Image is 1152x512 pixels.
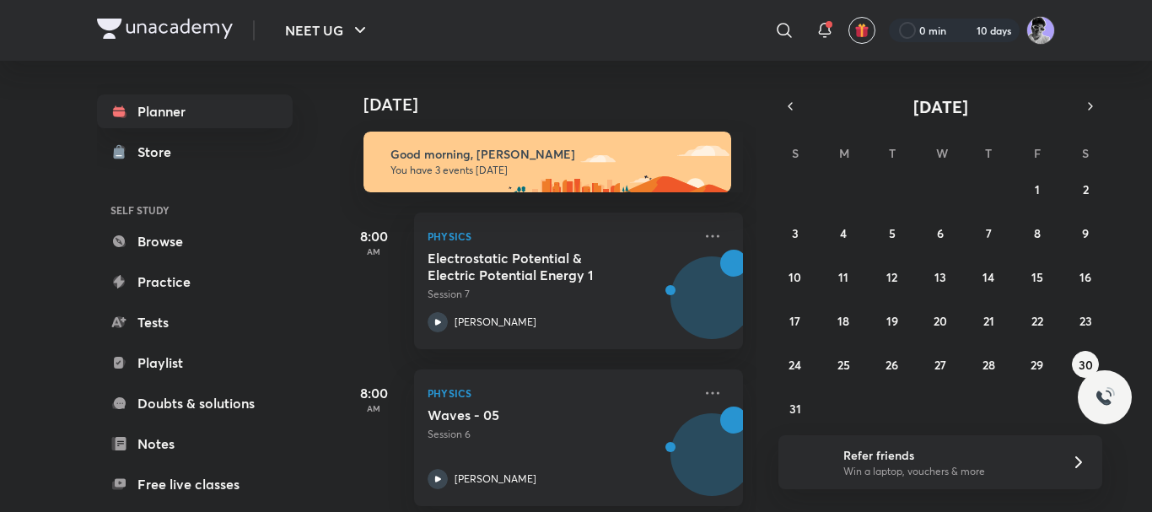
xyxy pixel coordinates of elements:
[455,315,536,330] p: [PERSON_NAME]
[1034,225,1041,241] abbr: August 8, 2025
[671,423,752,504] img: Avatar
[97,265,293,299] a: Practice
[97,19,233,39] img: Company Logo
[1024,307,1051,334] button: August 22, 2025
[792,145,799,161] abbr: Sunday
[879,263,906,290] button: August 12, 2025
[428,226,692,246] p: Physics
[97,386,293,420] a: Doubts & solutions
[97,427,293,461] a: Notes
[879,219,906,246] button: August 5, 2025
[789,401,801,417] abbr: August 31, 2025
[879,351,906,378] button: August 26, 2025
[975,307,1002,334] button: August 21, 2025
[1079,357,1093,373] abbr: August 30, 2025
[97,346,293,380] a: Playlist
[1083,181,1089,197] abbr: August 2, 2025
[983,313,994,329] abbr: August 21, 2025
[1031,313,1043,329] abbr: August 22, 2025
[363,94,760,115] h4: [DATE]
[789,313,800,329] abbr: August 17, 2025
[782,307,809,334] button: August 17, 2025
[97,196,293,224] h6: SELF STUDY
[1079,269,1091,285] abbr: August 16, 2025
[340,246,407,256] p: AM
[982,357,995,373] abbr: August 28, 2025
[956,22,973,39] img: streak
[97,467,293,501] a: Free live classes
[985,145,992,161] abbr: Thursday
[934,357,946,373] abbr: August 27, 2025
[428,427,692,442] p: Session 6
[97,19,233,43] a: Company Logo
[889,145,896,161] abbr: Tuesday
[937,225,944,241] abbr: August 6, 2025
[840,225,847,241] abbr: August 4, 2025
[782,219,809,246] button: August 3, 2025
[1026,16,1055,45] img: henil patel
[1095,387,1115,407] img: ttu
[975,219,1002,246] button: August 7, 2025
[1031,357,1043,373] abbr: August 29, 2025
[428,250,638,283] h5: Electrostatic Potential & Electric Potential Energy 1
[428,407,638,423] h5: Waves - 05
[390,164,716,177] p: You have 3 events [DATE]
[1035,181,1040,197] abbr: August 1, 2025
[843,446,1051,464] h6: Refer friends
[97,135,293,169] a: Store
[839,145,849,161] abbr: Monday
[340,226,407,246] h5: 8:00
[802,94,1079,118] button: [DATE]
[1034,145,1041,161] abbr: Friday
[428,287,692,302] p: Session 7
[927,351,954,378] button: August 27, 2025
[671,266,752,347] img: Avatar
[982,269,994,285] abbr: August 14, 2025
[1072,307,1099,334] button: August 23, 2025
[390,147,716,162] h6: Good morning, [PERSON_NAME]
[137,142,181,162] div: Store
[363,132,731,192] img: morning
[1024,175,1051,202] button: August 1, 2025
[838,269,848,285] abbr: August 11, 2025
[975,263,1002,290] button: August 14, 2025
[340,383,407,403] h5: 8:00
[782,395,809,422] button: August 31, 2025
[275,13,380,47] button: NEET UG
[936,145,948,161] abbr: Wednesday
[97,94,293,128] a: Planner
[1031,269,1043,285] abbr: August 15, 2025
[837,357,850,373] abbr: August 25, 2025
[843,464,1051,479] p: Win a laptop, vouchers & more
[886,313,898,329] abbr: August 19, 2025
[975,351,1002,378] button: August 28, 2025
[1072,351,1099,378] button: August 30, 2025
[1024,263,1051,290] button: August 15, 2025
[848,17,875,44] button: avatar
[782,351,809,378] button: August 24, 2025
[889,225,896,241] abbr: August 5, 2025
[1079,313,1092,329] abbr: August 23, 2025
[854,23,869,38] img: avatar
[934,269,946,285] abbr: August 13, 2025
[782,263,809,290] button: August 10, 2025
[792,225,799,241] abbr: August 3, 2025
[927,219,954,246] button: August 6, 2025
[1082,145,1089,161] abbr: Saturday
[789,269,801,285] abbr: August 10, 2025
[792,445,826,479] img: referral
[886,357,898,373] abbr: August 26, 2025
[1024,219,1051,246] button: August 8, 2025
[428,383,692,403] p: Physics
[879,307,906,334] button: August 19, 2025
[789,357,801,373] abbr: August 24, 2025
[455,472,536,487] p: [PERSON_NAME]
[1072,219,1099,246] button: August 9, 2025
[927,307,954,334] button: August 20, 2025
[934,313,947,329] abbr: August 20, 2025
[986,225,992,241] abbr: August 7, 2025
[1024,351,1051,378] button: August 29, 2025
[1082,225,1089,241] abbr: August 9, 2025
[927,263,954,290] button: August 13, 2025
[830,263,857,290] button: August 11, 2025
